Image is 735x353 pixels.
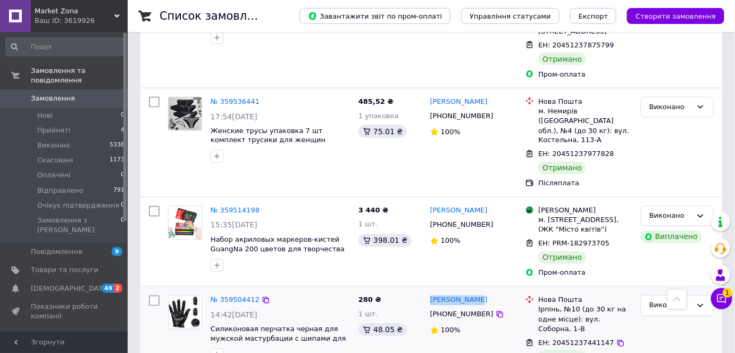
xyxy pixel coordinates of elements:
[211,207,260,215] a: № 359514198
[358,310,378,318] span: 1 шт.
[169,97,202,130] img: Фото товару
[121,111,124,120] span: 0
[160,10,268,22] h1: Список замовлень
[723,288,732,298] span: 1
[211,296,260,304] a: № 359504412
[35,6,114,16] span: Market Zona
[169,296,202,329] img: Фото товару
[168,206,202,240] a: Фото товару
[37,170,71,180] span: Оплачені
[113,186,124,195] span: 791
[616,12,724,20] a: Створити замовлення
[31,330,98,349] span: Панель управління
[538,251,586,264] div: Отримано
[169,207,202,240] img: Фото товару
[211,127,341,165] a: Женские трусы упаковка 7 шт комплект трусики для женщин [PERSON_NAME] хлопок [PERSON_NAME] Турция...
[37,216,121,235] span: Замовлення з [PERSON_NAME]
[31,94,75,103] span: Замовлення
[358,296,381,304] span: 280 ₴
[430,206,488,216] a: [PERSON_NAME]
[358,220,378,228] span: 1 шт.
[31,284,110,293] span: [DEMOGRAPHIC_DATA]
[31,302,98,321] span: Показники роботи компанії
[430,97,488,107] a: [PERSON_NAME]
[121,170,124,180] span: 0
[358,97,394,105] span: 485,52 ₴
[470,12,551,20] span: Управління статусами
[114,284,122,293] span: 2
[640,231,702,243] div: Виплачено
[211,236,345,274] a: Набор акриловых маркеров-кистей GuangNa 200 цветов для творчества на различных поверхностях для д...
[37,111,53,120] span: Нові
[538,179,632,188] div: Післяплата
[538,150,614,158] span: ЕН: 20451237977828
[168,97,202,131] a: Фото товару
[168,295,202,330] a: Фото товару
[211,311,257,319] span: 14:42[DATE]
[649,300,692,311] div: Виконано
[538,162,586,175] div: Отримано
[211,221,257,229] span: 15:35[DATE]
[5,37,126,56] input: Пошук
[37,186,83,195] span: Відправлено
[538,70,632,79] div: Пром-оплата
[538,305,632,334] div: Ірпінь, №10 (до 30 кг на одне місце): вул. Соборна, 1-В
[308,11,442,21] span: Завантажити звіт по пром-оплаті
[538,339,614,347] span: ЕН: 20451237441147
[428,109,496,123] div: [PHONE_NUMBER]
[37,155,73,165] span: Скасовані
[538,41,614,49] span: ЕН: 20451237875799
[31,265,98,275] span: Товари та послуги
[358,207,388,215] span: 3 440 ₴
[358,234,412,247] div: 398.01 ₴
[37,126,70,135] span: Прийняті
[428,218,496,232] div: [PHONE_NUMBER]
[441,326,461,334] span: 100%
[636,12,716,20] span: Створити замовлення
[538,206,632,216] div: [PERSON_NAME]
[102,284,114,293] span: 49
[121,201,124,210] span: 0
[358,112,399,120] span: 1 упаковка
[711,288,732,309] button: Чат з покупцем1
[358,324,407,336] div: 48.05 ₴
[299,8,450,24] button: Завантажити звіт по пром-оплаті
[35,16,128,26] div: Ваш ID: 3619926
[37,141,70,150] span: Виконані
[211,97,260,105] a: № 359536441
[110,141,124,150] span: 5338
[31,66,128,85] span: Замовлення та повідомлення
[112,247,122,256] span: 9
[121,126,124,135] span: 4
[649,211,692,222] div: Виконано
[538,240,609,248] span: ЕН: PRM-182973705
[538,216,632,235] div: м. [STREET_ADDRESS], (ЖК "Місто квітів")
[538,295,632,305] div: Нова Пошта
[441,128,461,136] span: 100%
[461,8,559,24] button: Управління статусами
[538,97,632,106] div: Нова Пошта
[570,8,617,24] button: Експорт
[627,8,724,24] button: Створити замовлення
[579,12,608,20] span: Експорт
[211,112,257,121] span: 17:54[DATE]
[430,295,488,306] a: [PERSON_NAME]
[31,247,82,257] span: Повідомлення
[538,268,632,278] div: Пром-оплата
[110,155,124,165] span: 1173
[538,53,586,65] div: Отримано
[121,216,124,235] span: 0
[441,237,461,245] span: 100%
[428,308,496,322] div: [PHONE_NUMBER]
[37,201,119,210] span: Очікує підтвердження
[538,106,632,145] div: м. Немирів ([GEOGRAPHIC_DATA] обл.), №4 (до 30 кг): вул. Костельна, 113-А
[649,102,692,113] div: Виконано
[358,125,407,138] div: 75.01 ₴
